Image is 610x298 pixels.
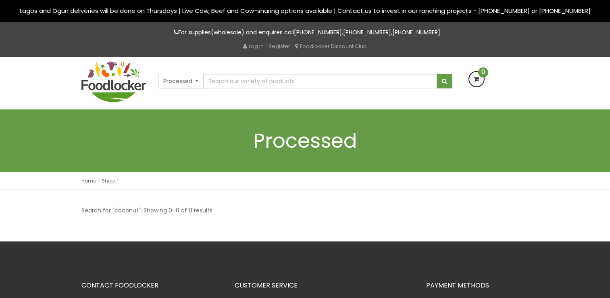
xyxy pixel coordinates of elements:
iframe: chat widget [560,248,610,286]
span: Lagos and Ogun deliveries will be done on Thursdays | Live Cow, Beef and Cow-sharing options avai... [20,6,591,15]
a: Log in [243,42,264,50]
input: Search our variety of products [203,74,437,88]
span: 0 [478,67,488,78]
a: Home [81,177,96,184]
a: [PHONE_NUMBER] [392,28,440,36]
h1: Processed [81,130,529,152]
a: Foodlocker Discount Club [295,42,367,50]
span: | [292,42,294,50]
button: Processed [158,74,204,88]
a: Register [269,42,290,50]
span: | [265,42,267,50]
img: FoodLocker [81,61,146,102]
p: Search for "coconut": Showing 0–0 of 0 results [81,206,212,215]
h3: CONTACT FOODLOCKER [81,282,223,289]
h3: CUSTOMER SERVICE [235,282,414,289]
a: Shop [102,177,115,184]
a: [PHONE_NUMBER] [343,28,391,36]
p: For supplies(wholesale) and enquires call , , [81,28,529,37]
a: [PHONE_NUMBER] [294,28,342,36]
h3: PAYMENT METHODS [426,282,529,289]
